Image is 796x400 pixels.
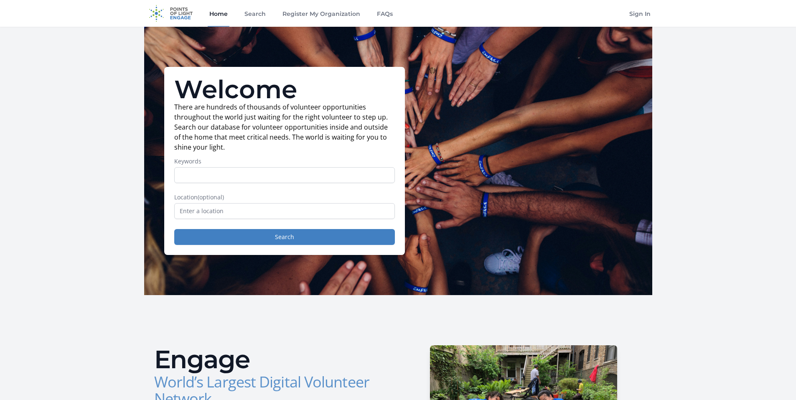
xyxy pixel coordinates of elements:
[174,193,395,201] label: Location
[174,157,395,166] label: Keywords
[174,229,395,245] button: Search
[174,203,395,219] input: Enter a location
[174,77,395,102] h1: Welcome
[198,193,224,201] span: (optional)
[154,347,392,372] h2: Engage
[174,102,395,152] p: There are hundreds of thousands of volunteer opportunities throughout the world just waiting for ...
